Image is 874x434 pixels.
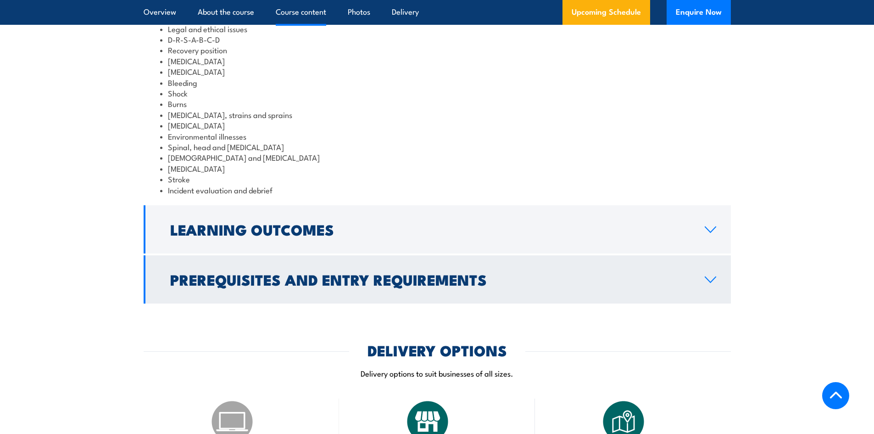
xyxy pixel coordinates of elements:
li: Burns [160,98,714,109]
li: [DEMOGRAPHIC_DATA] and [MEDICAL_DATA] [160,152,714,163]
li: D-R-S-A-B-C-D [160,34,714,45]
li: [MEDICAL_DATA], strains and sprains [160,109,714,120]
li: Stroke [160,174,714,184]
li: Spinal, head and [MEDICAL_DATA] [160,141,714,152]
h2: DELIVERY OPTIONS [367,344,507,356]
li: [MEDICAL_DATA] [160,163,714,174]
li: Recovery position [160,45,714,55]
li: Bleeding [160,77,714,88]
a: Prerequisites and Entry Requirements [144,255,731,304]
li: Environmental illnesses [160,131,714,141]
h2: Learning Outcomes [170,223,690,236]
li: [MEDICAL_DATA] [160,56,714,66]
li: [MEDICAL_DATA] [160,66,714,77]
a: Learning Outcomes [144,205,731,254]
li: Shock [160,88,714,98]
li: Legal and ethical issues [160,23,714,34]
h2: Prerequisites and Entry Requirements [170,273,690,286]
li: [MEDICAL_DATA] [160,120,714,130]
p: Delivery options to suit businesses of all sizes. [144,368,731,378]
li: Incident evaluation and debrief [160,185,714,195]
